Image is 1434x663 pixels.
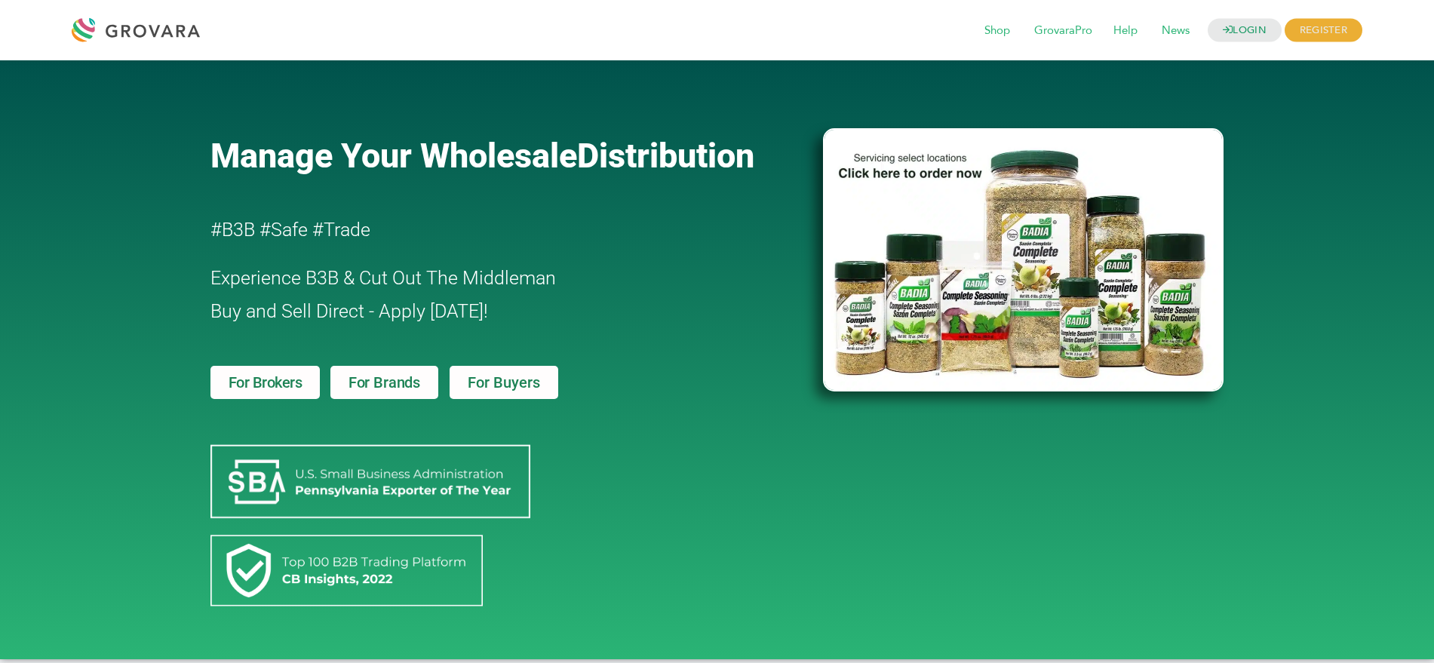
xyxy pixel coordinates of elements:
span: Manage Your Wholesale [210,136,577,176]
span: Buy and Sell Direct - Apply [DATE]! [210,300,488,322]
span: GrovaraPro [1024,17,1103,45]
a: For Buyers [450,366,558,399]
span: Shop [974,17,1021,45]
span: REGISTER [1285,19,1362,42]
a: Help [1103,23,1148,39]
span: For Brands [349,375,420,390]
a: News [1151,23,1200,39]
a: For Brokers [210,366,321,399]
a: Shop [974,23,1021,39]
span: Distribution [577,136,754,176]
span: For Buyers [468,375,540,390]
a: LOGIN [1208,19,1282,42]
span: Help [1103,17,1148,45]
span: News [1151,17,1200,45]
a: Manage Your WholesaleDistribution [210,136,799,176]
a: For Brands [330,366,438,399]
span: Experience B3B & Cut Out The Middleman [210,267,556,289]
a: GrovaraPro [1024,23,1103,39]
span: For Brokers [229,375,302,390]
h2: #B3B #Safe #Trade [210,213,737,247]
